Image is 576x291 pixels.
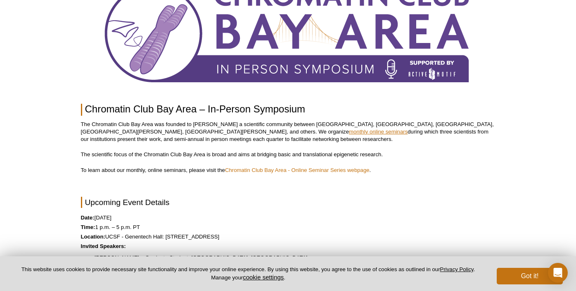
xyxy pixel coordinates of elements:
p: The scientific focus of the Chromatin Club Bay Area is broad and aims at bridging basic and trans... [81,151,495,158]
h2: Upcoming Event Details [81,197,495,208]
li: [PERSON_NAME] – Graduate Student, [GEOGRAPHIC_DATA], [GEOGRAPHIC_DATA] [95,254,487,269]
button: Got it! [497,268,563,284]
strong: Invited Speakers: [81,243,126,249]
div: Open Intercom Messenger [548,263,568,283]
p: UCSF - Genentech Hall: [STREET_ADDRESS] [81,233,495,241]
p: To learn about our monthly, online seminars, please visit the . [81,167,495,174]
p: This website uses cookies to provide necessary site functionality and improve your online experie... [13,266,483,281]
a: Chromatin Club Bay Area - Online Seminar Series webpage [225,167,370,173]
button: cookie settings [243,274,284,281]
strong: Date: [81,215,95,221]
strong: Time: [81,224,95,230]
p: 1 p.m. – 5 p.m. PT [81,224,495,231]
h1: Chromatin Club Bay Area – In-Person Symposium [81,104,495,116]
a: Privacy Policy [440,266,474,272]
p: [DATE] [81,214,495,222]
p: The Chromatin Club Bay Area was founded to [PERSON_NAME] a scientific community between [GEOGRAPH... [81,121,495,143]
a: monthly online seminars [349,129,408,135]
strong: Location: [81,234,105,240]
